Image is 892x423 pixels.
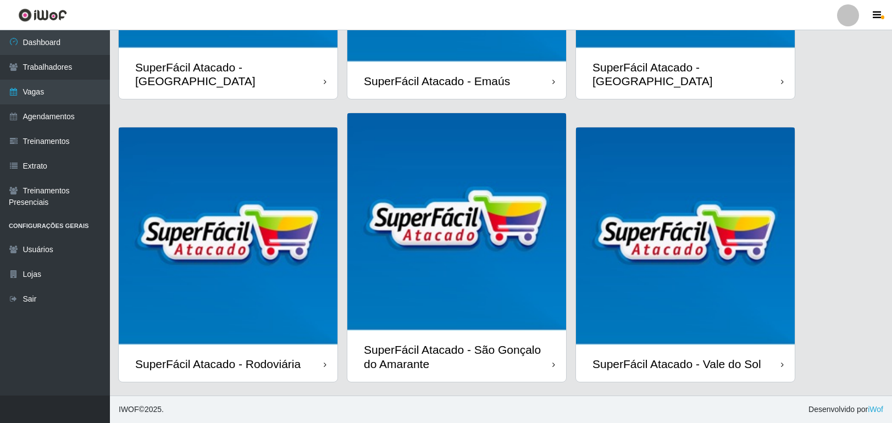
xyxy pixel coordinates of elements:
a: iWof [868,405,883,414]
a: SuperFácil Atacado - São Gonçalo do Amarante [347,113,566,381]
div: SuperFácil Atacado - [GEOGRAPHIC_DATA] [135,60,324,88]
img: cardImg [576,127,795,346]
img: CoreUI Logo [18,8,67,22]
span: © 2025 . [119,404,164,415]
a: SuperFácil Atacado - Vale do Sol [576,127,795,382]
img: cardImg [119,127,337,346]
div: SuperFácil Atacado - São Gonçalo do Amarante [364,343,552,370]
div: SuperFácil Atacado - Emaús [364,74,510,88]
div: SuperFácil Atacado - Rodoviária [135,357,301,371]
span: IWOF [119,405,139,414]
a: SuperFácil Atacado - Rodoviária [119,127,337,382]
div: SuperFácil Atacado - [GEOGRAPHIC_DATA] [592,60,781,88]
span: Desenvolvido por [808,404,883,415]
img: cardImg [347,113,566,332]
div: SuperFácil Atacado - Vale do Sol [592,357,761,371]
